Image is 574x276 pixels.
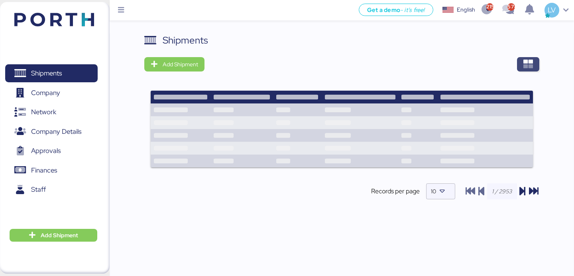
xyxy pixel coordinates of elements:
span: Approvals [31,145,61,157]
a: Company Details [5,122,98,141]
span: Add Shipment [41,230,78,240]
span: Records per page [371,187,420,196]
input: 1 / 2953 [487,183,517,199]
a: Company [5,83,98,102]
button: Add Shipment [144,57,204,71]
span: 10 [431,188,436,195]
button: Menu [114,4,128,17]
span: Company Details [31,126,81,137]
span: Staff [31,184,46,195]
span: Add Shipment [163,60,198,69]
a: Staff [5,181,98,199]
a: Network [5,103,98,121]
div: English [457,6,475,14]
a: Shipments [5,64,98,83]
span: LV [548,5,556,15]
span: Company [31,87,60,99]
span: Shipments [31,68,62,79]
a: Approvals [5,142,98,160]
div: Shipments [163,33,208,48]
button: Add Shipment [10,229,97,242]
a: Finances [5,161,98,179]
span: Finances [31,165,57,176]
span: Network [31,106,56,118]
